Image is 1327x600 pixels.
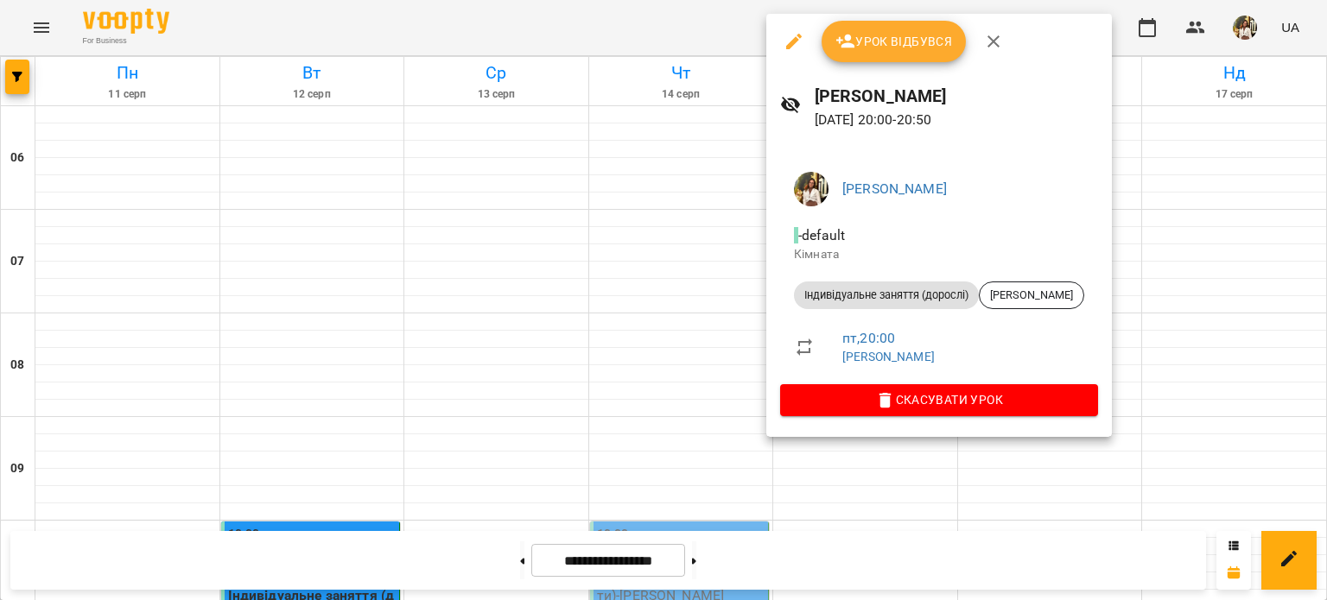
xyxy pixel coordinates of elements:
img: aea806cbca9c040a8c2344d296ea6535.jpg [794,172,829,206]
h6: [PERSON_NAME] [815,83,1098,110]
p: Кімната [794,246,1084,263]
p: [DATE] 20:00 - 20:50 [815,110,1098,130]
span: - default [794,227,848,243]
a: [PERSON_NAME] [842,350,935,363]
div: [PERSON_NAME] [979,281,1084,309]
button: Скасувати Урок [780,384,1098,415]
span: [PERSON_NAME] [980,287,1083,303]
button: Урок відбувся [822,21,967,62]
span: Індивідуальне заняття (дорослі) [794,287,979,303]
a: [PERSON_NAME] [842,180,947,197]
span: Урок відбувся [835,31,953,52]
span: Скасувати Урок [794,389,1084,410]
a: пт , 20:00 [842,330,895,346]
